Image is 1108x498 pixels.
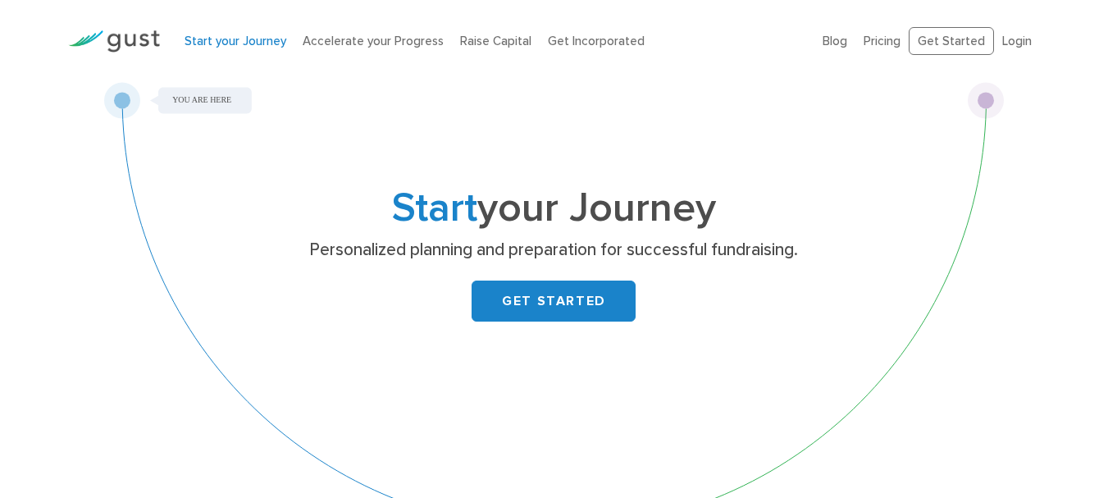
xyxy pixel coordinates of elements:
[230,190,878,227] h1: your Journey
[236,239,872,262] p: Personalized planning and preparation for successful fundraising.
[185,34,286,48] a: Start your Journey
[864,34,901,48] a: Pricing
[548,34,645,48] a: Get Incorporated
[472,281,636,322] a: GET STARTED
[909,27,994,56] a: Get Started
[68,30,160,53] img: Gust Logo
[460,34,531,48] a: Raise Capital
[392,184,477,232] span: Start
[823,34,847,48] a: Blog
[1002,34,1032,48] a: Login
[303,34,444,48] a: Accelerate your Progress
